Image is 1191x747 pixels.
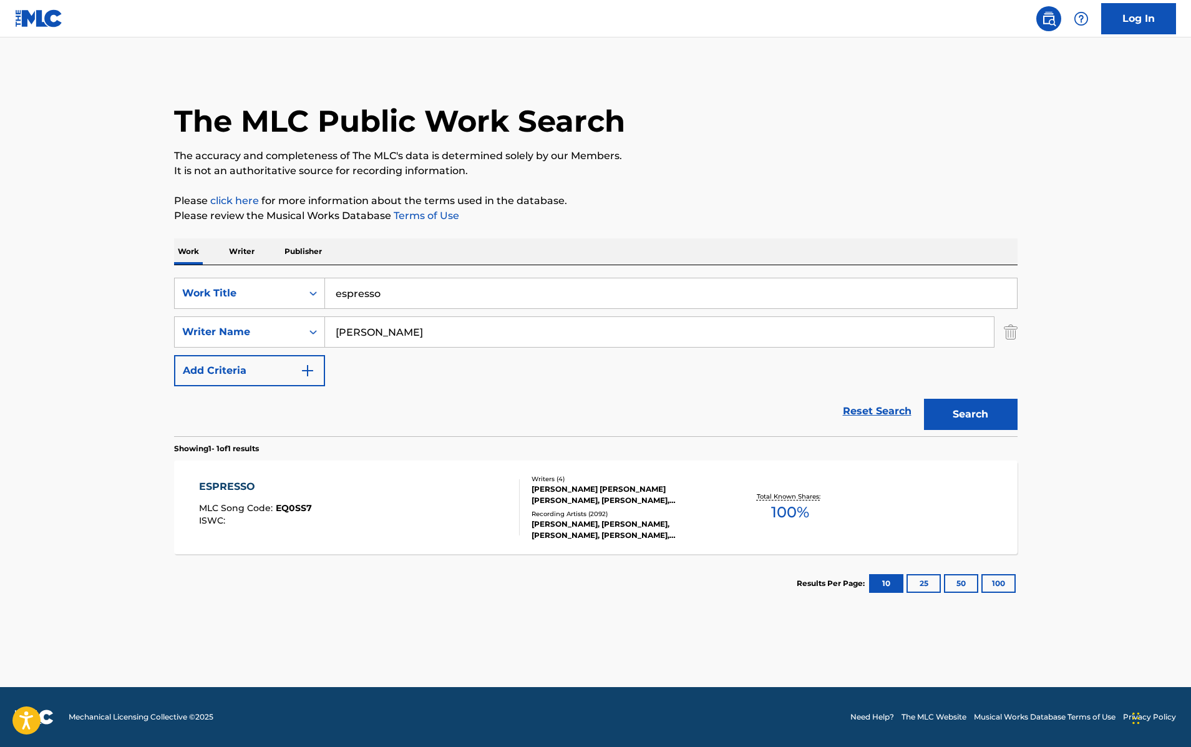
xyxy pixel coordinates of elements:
[532,484,720,506] div: [PERSON_NAME] [PERSON_NAME] [PERSON_NAME], [PERSON_NAME], [PERSON_NAME]
[15,710,54,725] img: logo
[182,286,294,301] div: Work Title
[532,519,720,541] div: [PERSON_NAME], [PERSON_NAME], [PERSON_NAME], [PERSON_NAME], [PERSON_NAME]
[837,398,918,425] a: Reset Search
[182,325,294,339] div: Writer Name
[1069,6,1094,31] div: Help
[391,210,459,222] a: Terms of Use
[281,238,326,265] p: Publisher
[199,502,276,514] span: MLC Song Code :
[174,443,259,454] p: Showing 1 - 1 of 1 results
[757,492,824,501] p: Total Known Shares:
[850,711,894,723] a: Need Help?
[69,711,213,723] span: Mechanical Licensing Collective © 2025
[15,9,63,27] img: MLC Logo
[869,574,903,593] button: 10
[907,574,941,593] button: 25
[924,399,1018,430] button: Search
[174,208,1018,223] p: Please review the Musical Works Database
[225,238,258,265] p: Writer
[1041,11,1056,26] img: search
[1004,316,1018,348] img: Delete Criterion
[1036,6,1061,31] a: Public Search
[1123,711,1176,723] a: Privacy Policy
[174,355,325,386] button: Add Criteria
[199,479,312,494] div: ESPRESSO
[174,238,203,265] p: Work
[944,574,978,593] button: 50
[1074,11,1089,26] img: help
[532,474,720,484] div: Writers ( 4 )
[797,578,868,589] p: Results Per Page:
[300,363,315,378] img: 9d2ae6d4665cec9f34b9.svg
[1101,3,1176,34] a: Log In
[974,711,1116,723] a: Musical Works Database Terms of Use
[199,515,228,526] span: ISWC :
[771,501,809,524] span: 100 %
[1129,687,1191,747] iframe: Chat Widget
[174,102,625,140] h1: The MLC Public Work Search
[174,278,1018,436] form: Search Form
[174,149,1018,164] p: The accuracy and completeness of The MLC's data is determined solely by our Members.
[532,509,720,519] div: Recording Artists ( 2092 )
[902,711,966,723] a: The MLC Website
[174,193,1018,208] p: Please for more information about the terms used in the database.
[174,164,1018,178] p: It is not an authoritative source for recording information.
[981,574,1016,593] button: 100
[174,461,1018,554] a: ESPRESSOMLC Song Code:EQ0SS7ISWC:Writers (4)[PERSON_NAME] [PERSON_NAME] [PERSON_NAME], [PERSON_NA...
[1132,700,1140,737] div: Drag
[210,195,259,207] a: click here
[276,502,312,514] span: EQ0SS7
